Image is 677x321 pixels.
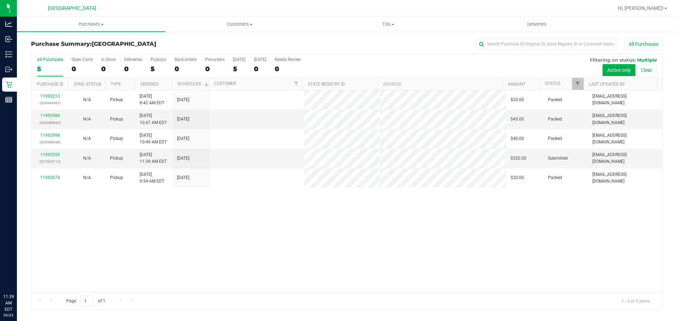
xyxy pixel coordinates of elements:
[548,155,568,162] span: Submitted
[72,65,93,73] div: 0
[5,66,12,73] inline-svg: Outbound
[40,152,60,157] a: 11993359
[40,113,60,118] a: 11992984
[110,174,123,181] span: Pickup
[60,296,111,307] span: Page of 1
[140,82,159,87] a: Ordered
[83,97,91,102] span: Not Applicable
[36,119,64,126] p: (326988600)
[7,265,28,286] iframe: Resource center
[5,51,12,58] inline-svg: Inventory
[205,65,225,73] div: 0
[254,65,266,73] div: 0
[177,135,189,142] span: [DATE]
[40,94,60,99] a: 11992213
[81,296,93,307] input: 1
[83,136,91,141] span: Not Applicable
[308,82,345,87] a: State Registry ID
[511,97,524,103] span: $20.00
[83,117,91,122] span: Not Applicable
[548,116,562,123] span: Packed
[254,57,266,62] div: [DATE]
[476,39,617,49] input: Search Purchase ID, Original ID, State Registry ID or Customer Name...
[83,175,91,180] span: Not Applicable
[31,41,242,47] h3: Purchase Summary:
[618,5,664,11] span: Hi, [PERSON_NAME]!
[636,64,657,76] button: Clear
[177,116,189,123] span: [DATE]
[5,81,12,88] inline-svg: Retail
[140,152,167,165] span: [DATE] 11:39 AM EDT
[83,155,91,162] button: N/A
[110,135,123,142] span: Pickup
[205,57,225,62] div: Pre-orders
[548,135,562,142] span: Packed
[140,132,167,146] span: [DATE] 10:49 AM EDT
[603,64,635,76] button: Active only
[214,81,236,86] a: Customer
[40,175,60,180] a: 11992674
[101,57,116,62] div: In Store
[175,65,197,73] div: 0
[548,174,562,181] span: Packed
[592,171,658,185] span: [EMAIL_ADDRESS][DOMAIN_NAME]
[124,57,142,62] div: Deliveries
[110,97,123,103] span: Pickup
[616,296,655,306] span: 1 - 5 of 5 items
[140,171,164,185] span: [DATE] 9:54 AM EDT
[233,65,245,73] div: 5
[83,116,91,123] button: N/A
[3,313,14,318] p: 09/23
[110,155,123,162] span: Pickup
[592,152,658,165] span: [EMAIL_ADDRESS][DOMAIN_NAME]
[5,20,12,27] inline-svg: Analytics
[592,132,658,146] span: [EMAIL_ADDRESS][DOMAIN_NAME]
[545,81,560,86] a: Status
[48,5,96,11] span: [GEOGRAPHIC_DATA]
[37,57,63,62] div: All Purchases
[291,78,302,90] a: Filter
[166,21,313,27] span: Customers
[140,112,167,126] span: [DATE] 10:47 AM EDT
[518,21,556,27] span: Deliveries
[124,65,142,73] div: 0
[3,294,14,313] p: 11:39 AM EDT
[463,17,611,32] a: Deliveries
[83,135,91,142] button: N/A
[5,36,12,43] inline-svg: Inbound
[37,65,63,73] div: 5
[83,97,91,103] button: N/A
[72,57,93,62] div: Open Carts
[175,57,197,62] div: Back-orders
[592,93,658,106] span: [EMAIL_ADDRESS][DOMAIN_NAME]
[592,112,658,126] span: [EMAIL_ADDRESS][DOMAIN_NAME]
[37,82,63,87] a: Purchase ID
[17,21,165,27] span: Purchases
[177,174,189,181] span: [DATE]
[275,57,301,62] div: Needs Review
[177,155,189,162] span: [DATE]
[589,82,625,87] a: Last Updated By
[36,139,64,146] p: (326988938)
[508,82,526,87] a: Amount
[151,65,166,73] div: 5
[177,81,209,86] a: Scheduled
[177,97,189,103] span: [DATE]
[83,174,91,181] button: N/A
[624,38,663,50] button: All Purchases
[165,17,314,32] a: Customers
[36,100,64,106] p: (326949567)
[110,116,123,123] span: Pickup
[511,116,524,123] span: $45.00
[74,82,101,87] a: Sync Status
[511,155,526,162] span: $320.00
[314,17,462,32] a: Tills
[637,57,657,63] span: Multiple
[590,57,636,63] span: Filtering on status:
[511,174,524,181] span: $20.00
[314,21,462,27] span: Tills
[233,57,245,62] div: [DATE]
[275,65,301,73] div: 0
[151,57,166,62] div: PickUps
[5,96,12,103] inline-svg: Reports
